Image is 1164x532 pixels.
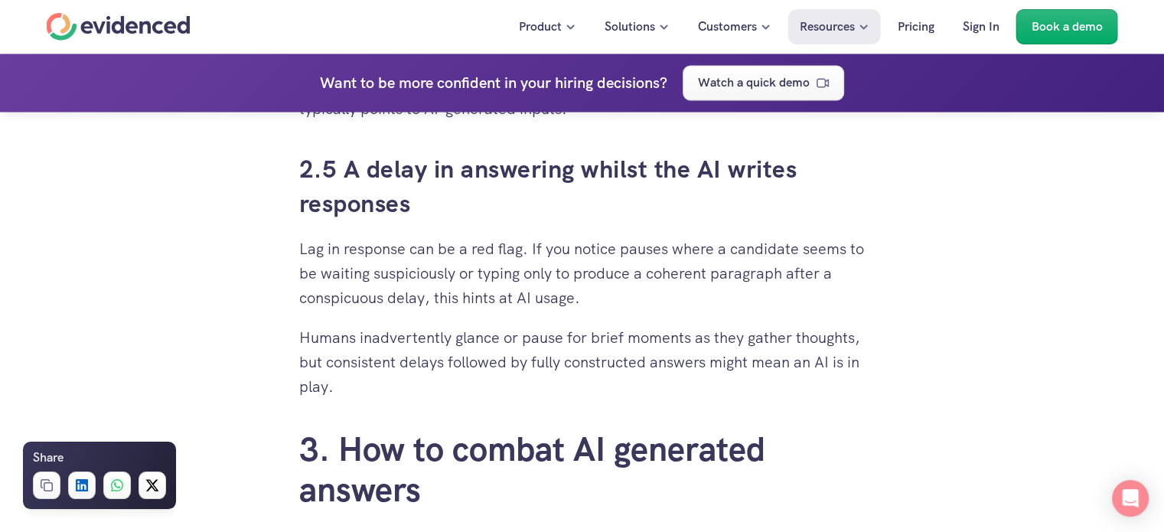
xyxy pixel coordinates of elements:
p: Pricing [898,17,934,37]
p: Customers [698,17,757,37]
h6: Share [33,448,64,468]
a: Watch a quick demo [683,65,844,100]
p: Watch a quick demo [698,73,810,93]
a: Pricing [886,9,946,44]
p: Resources [800,17,855,37]
h4: Want to be more confident in your hiring decisions? [320,70,667,95]
a: Sign In [951,9,1011,44]
a: 3. How to combat AI generated answers [299,426,774,511]
p: Book a demo [1032,17,1103,37]
div: Open Intercom Messenger [1112,480,1149,517]
a: Home [47,13,191,41]
p: Sign In [963,17,999,37]
p: Humans inadvertently glance or pause for brief moments as they gather thoughts, but consistent de... [299,325,866,398]
p: Product [519,17,562,37]
a: 2.5 A delay in answering whilst the AI writes responses [299,152,804,219]
a: Book a demo [1016,9,1118,44]
p: Lag in response can be a red flag. If you notice pauses where a candidate seems to be waiting sus... [299,236,866,309]
p: Solutions [605,17,655,37]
